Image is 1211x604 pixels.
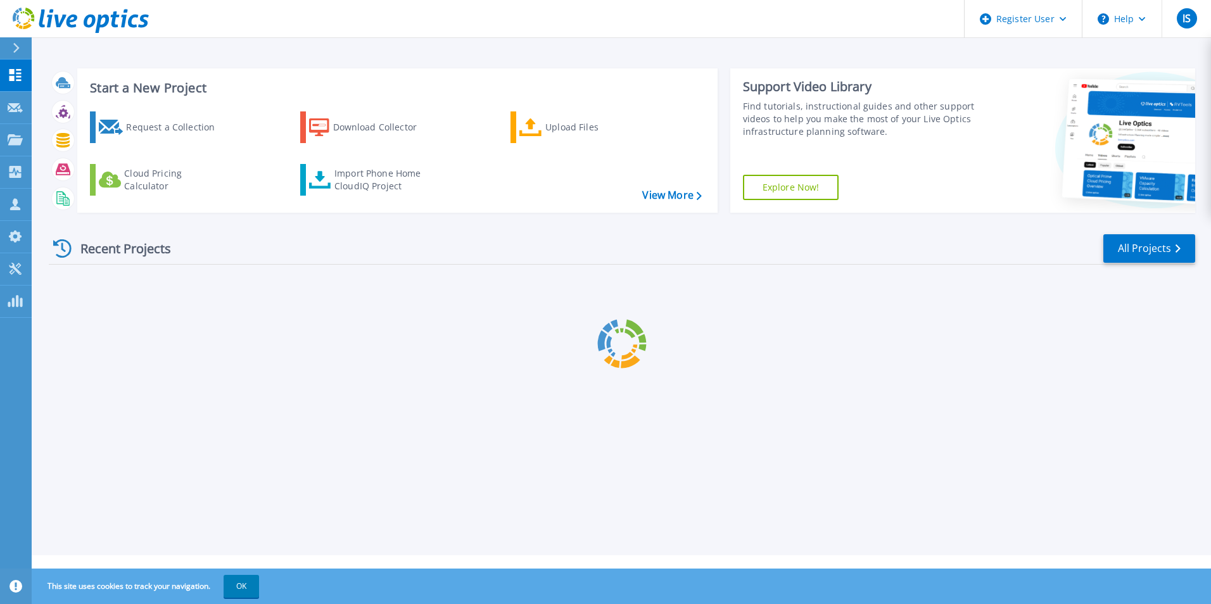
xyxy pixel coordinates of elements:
[545,115,647,140] div: Upload Files
[300,111,441,143] a: Download Collector
[510,111,652,143] a: Upload Files
[126,115,227,140] div: Request a Collection
[333,115,434,140] div: Download Collector
[35,575,259,598] span: This site uses cookies to track your navigation.
[1182,13,1191,23] span: IS
[90,81,701,95] h3: Start a New Project
[743,175,839,200] a: Explore Now!
[334,167,433,192] div: Import Phone Home CloudIQ Project
[642,189,701,201] a: View More
[90,111,231,143] a: Request a Collection
[124,167,225,192] div: Cloud Pricing Calculator
[743,79,980,95] div: Support Video Library
[224,575,259,598] button: OK
[1103,234,1195,263] a: All Projects
[90,164,231,196] a: Cloud Pricing Calculator
[49,233,188,264] div: Recent Projects
[743,100,980,138] div: Find tutorials, instructional guides and other support videos to help you make the most of your L...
